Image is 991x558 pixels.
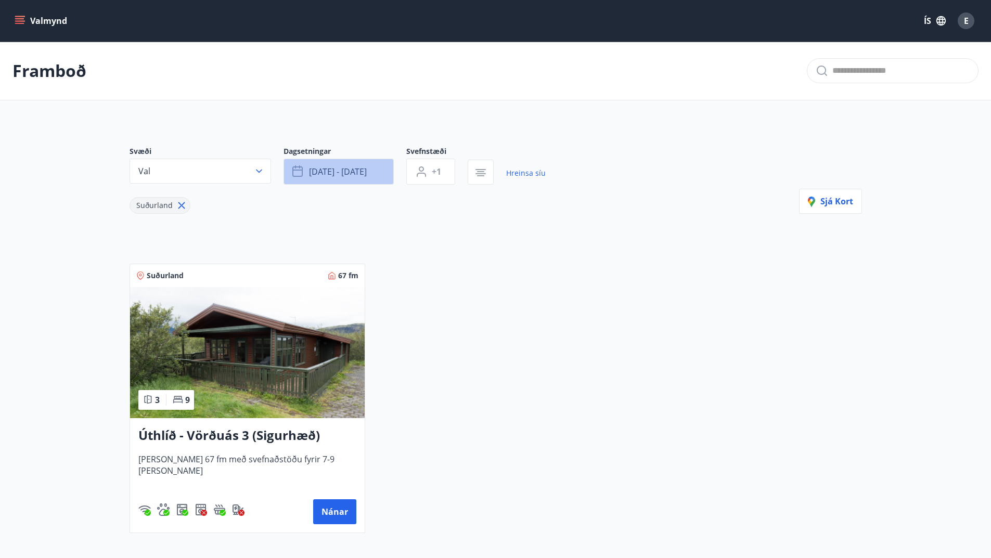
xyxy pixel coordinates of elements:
span: 67 fm [338,270,358,281]
button: +1 [406,159,455,185]
button: E [954,8,979,33]
h3: Úthlíð - Vörðuás 3 (Sigurhæð) [138,426,356,445]
span: Suðurland [136,200,173,210]
img: pxcaIm5dSOV3FS4whs1soiYWTwFQvksT25a9J10C.svg [157,503,170,516]
span: +1 [432,166,441,177]
span: Svæði [130,146,284,159]
div: Heitur pottur [213,503,226,516]
button: ÍS [918,11,951,30]
button: menu [12,11,71,30]
a: Hreinsa síu [506,162,546,185]
div: Hleðslustöð fyrir rafbíla [232,503,244,516]
button: Val [130,159,271,184]
img: nH7E6Gw2rvWFb8XaSdRp44dhkQaj4PJkOoRYItBQ.svg [232,503,244,516]
img: hddCLTAnxqFUMr1fxmbGG8zWilo2syolR0f9UjPn.svg [195,503,207,516]
span: E [964,15,969,27]
div: Gæludýr [157,503,170,516]
span: 3 [155,394,160,406]
button: Sjá kort [799,189,862,214]
button: Nánar [313,499,356,524]
span: Suðurland [147,270,184,281]
span: Dagsetningar [284,146,406,159]
div: Þráðlaust net [138,503,151,516]
span: [PERSON_NAME] 67 fm með svefnaðstöðu fyrir 7-9 [PERSON_NAME] [138,453,356,488]
img: h89QDIuHlAdpqTriuIvuEWkTH976fOgBEOOeu1mi.svg [213,503,226,516]
img: Paella dish [130,287,365,418]
div: Þurrkari [195,503,207,516]
span: Svefnstæði [406,146,468,159]
span: Sjá kort [808,196,853,207]
span: Val [138,165,150,177]
div: Suðurland [130,197,190,214]
p: Framboð [12,59,86,82]
span: 9 [185,394,190,406]
img: HJRyFFsYp6qjeUYhR4dAD8CaCEsnIFYZ05miwXoh.svg [138,503,151,516]
button: [DATE] - [DATE] [284,159,394,185]
img: Dl16BY4EX9PAW649lg1C3oBuIaAsR6QVDQBO2cTm.svg [176,503,188,516]
span: [DATE] - [DATE] [309,166,367,177]
div: Þvottavél [176,503,188,516]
